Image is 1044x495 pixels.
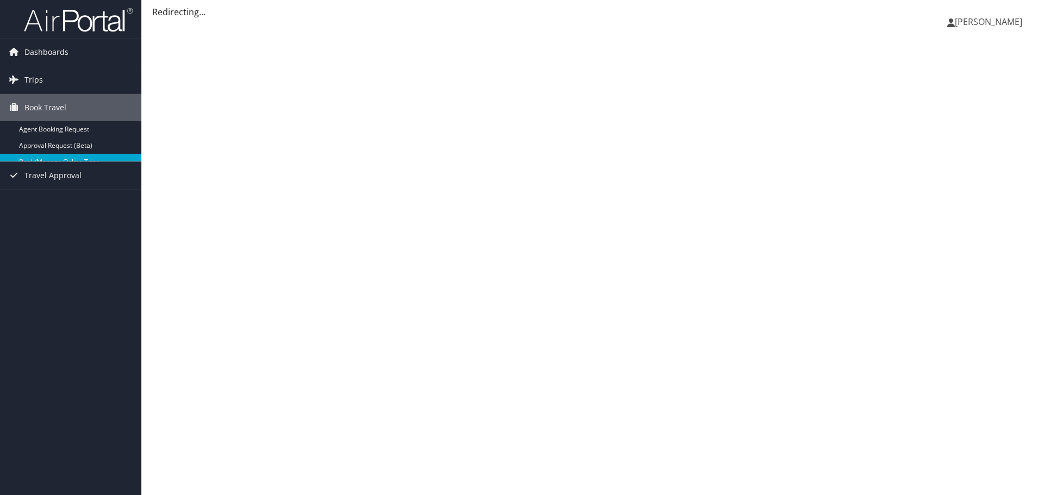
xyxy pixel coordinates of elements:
[947,5,1033,38] a: [PERSON_NAME]
[24,39,69,66] span: Dashboards
[24,7,133,33] img: airportal-logo.png
[24,94,66,121] span: Book Travel
[24,162,82,189] span: Travel Approval
[152,5,1033,18] div: Redirecting...
[24,66,43,93] span: Trips
[955,16,1022,28] span: [PERSON_NAME]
